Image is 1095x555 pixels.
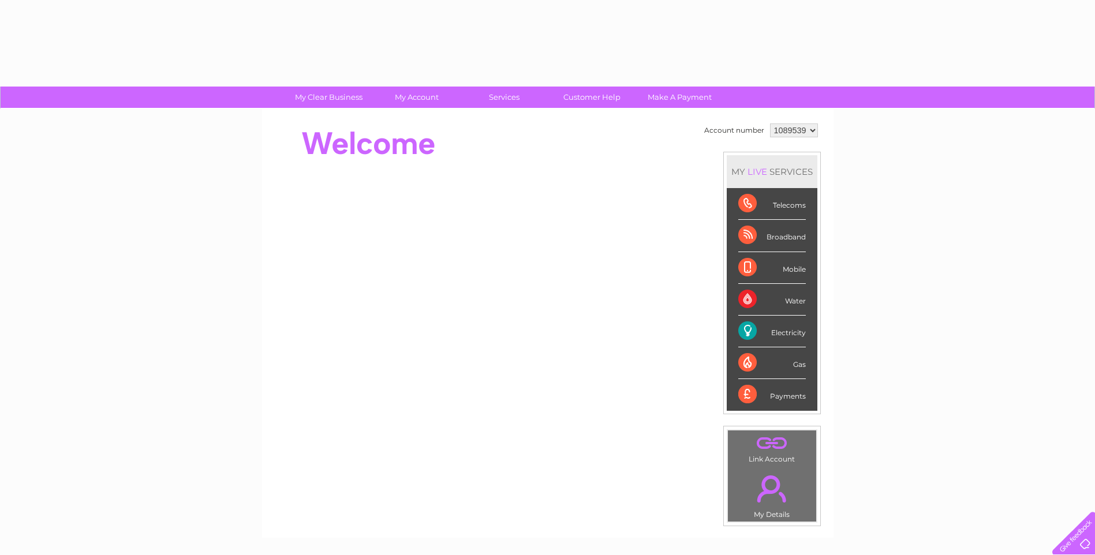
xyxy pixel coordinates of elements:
a: Customer Help [544,87,640,108]
td: Account number [701,121,767,140]
div: Payments [738,379,806,410]
a: My Account [369,87,464,108]
div: MY SERVICES [727,155,817,188]
td: Link Account [727,430,817,466]
a: . [731,468,813,509]
td: My Details [727,466,817,522]
div: Water [738,284,806,316]
div: Telecoms [738,188,806,220]
a: Services [457,87,552,108]
div: Electricity [738,316,806,347]
div: Gas [738,347,806,379]
a: My Clear Business [281,87,376,108]
div: Broadband [738,220,806,252]
a: Make A Payment [632,87,727,108]
a: . [731,433,813,453]
div: Mobile [738,252,806,284]
div: LIVE [745,166,769,177]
